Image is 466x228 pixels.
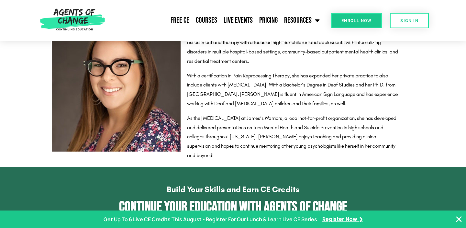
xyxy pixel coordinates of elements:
a: Courses [193,12,220,28]
p: As the [MEDICAL_DATA] at James’s Warriors, a local not-for-profit organization, she has developed... [187,114,398,160]
h4: Build Your Skills and Earn CE Credits [52,185,414,193]
h2: Continue Your Education with Agents of Change [52,200,414,214]
a: Pricing [256,12,281,28]
p: [PERSON_NAME] is a licensed clinical [MEDICAL_DATA] with extensive experience with both assessmen... [187,28,398,66]
span: Enroll Now [341,18,372,23]
a: SIGN IN [390,13,429,28]
nav: Menu [108,12,323,28]
p: With a certification in Pain Reprocessing Therapy, she has expanded her private practice to also ... [187,71,398,108]
p: Get Up To 6 Live CE Credits This August - Register For Our Lunch & Learn Live CE Series [104,215,317,224]
button: Close Banner [455,215,463,223]
a: Register Now ❯ [322,215,363,224]
a: Live Events [220,12,256,28]
a: Enroll Now [331,13,382,28]
a: Free CE [167,12,193,28]
a: Resources [281,12,323,28]
span: SIGN IN [400,18,418,23]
